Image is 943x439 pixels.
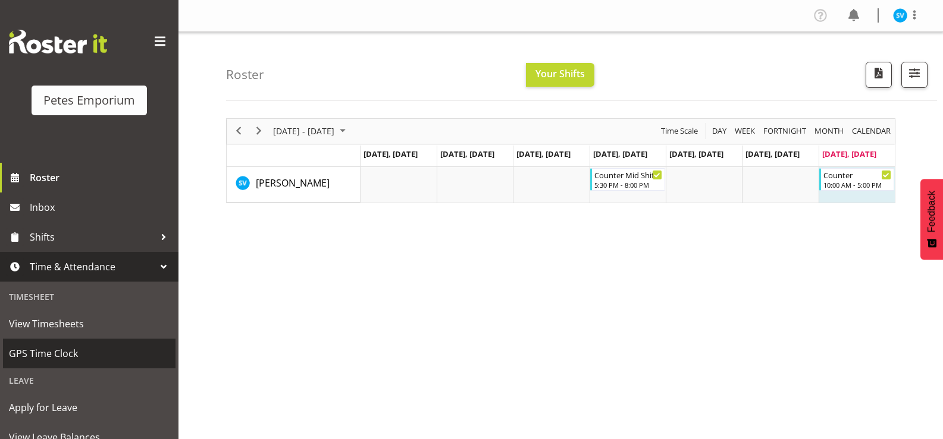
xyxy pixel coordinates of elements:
[594,169,662,181] div: Counter Mid Shift
[43,91,135,109] div: Petes Emporium
[851,124,892,138] span: calendar
[269,119,353,144] div: August 18 - 24, 2025
[3,368,176,393] div: Leave
[364,149,418,159] span: [DATE], [DATE]
[9,315,170,333] span: View Timesheets
[526,63,594,87] button: Your Shifts
[271,124,351,138] button: August 2025
[819,168,894,191] div: Sasha Vandervalk"s event - Counter Begin From Sunday, August 24, 2025 at 10:00:00 AM GMT+12:00 En...
[711,124,728,138] span: Day
[593,149,647,159] span: [DATE], [DATE]
[745,149,800,159] span: [DATE], [DATE]
[30,169,173,187] span: Roster
[669,149,723,159] span: [DATE], [DATE]
[516,149,571,159] span: [DATE], [DATE]
[251,124,267,138] button: Next
[440,149,494,159] span: [DATE], [DATE]
[901,62,928,88] button: Filter Shifts
[9,30,107,53] img: Rosterit website logo
[535,67,585,80] span: Your Shifts
[813,124,845,138] span: Month
[3,309,176,339] a: View Timesheets
[30,258,155,276] span: Time & Attendance
[762,124,807,138] span: Fortnight
[256,176,330,190] span: [PERSON_NAME]
[256,176,330,190] a: [PERSON_NAME]
[30,198,173,216] span: Inbox
[361,167,895,203] table: Timeline Week of August 24, 2025
[3,285,176,309] div: Timesheet
[590,168,665,191] div: Sasha Vandervalk"s event - Counter Mid Shift Begin From Thursday, August 21, 2025 at 5:30:00 PM G...
[227,167,361,203] td: Sasha Vandervalk resource
[710,124,729,138] button: Timeline Day
[272,124,336,138] span: [DATE] - [DATE]
[733,124,757,138] button: Timeline Week
[926,191,937,232] span: Feedback
[893,8,907,23] img: sasha-vandervalk6911.jpg
[30,228,155,246] span: Shifts
[822,149,876,159] span: [DATE], [DATE]
[3,339,176,368] a: GPS Time Clock
[734,124,756,138] span: Week
[594,180,662,190] div: 5:30 PM - 8:00 PM
[226,68,264,81] h4: Roster
[226,118,895,203] div: Timeline Week of August 24, 2025
[660,124,699,138] span: Time Scale
[9,399,170,416] span: Apply for Leave
[9,345,170,362] span: GPS Time Clock
[231,124,247,138] button: Previous
[813,124,846,138] button: Timeline Month
[866,62,892,88] button: Download a PDF of the roster according to the set date range.
[249,119,269,144] div: next period
[823,180,891,190] div: 10:00 AM - 5:00 PM
[3,393,176,422] a: Apply for Leave
[920,179,943,260] button: Feedback - Show survey
[823,169,891,181] div: Counter
[850,124,893,138] button: Month
[659,124,700,138] button: Time Scale
[228,119,249,144] div: previous period
[762,124,809,138] button: Fortnight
